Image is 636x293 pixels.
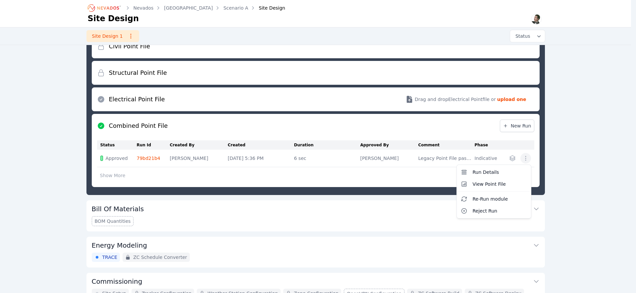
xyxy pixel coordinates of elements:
span: View Point File [473,181,506,187]
span: Re-Run module [473,196,508,202]
button: Reject Run [458,205,530,217]
span: Reject Run [473,208,498,214]
span: Run Details [473,169,499,175]
button: Re-Run module [458,193,530,205]
button: Run Details [458,166,530,178]
button: View Point File [458,178,530,190]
